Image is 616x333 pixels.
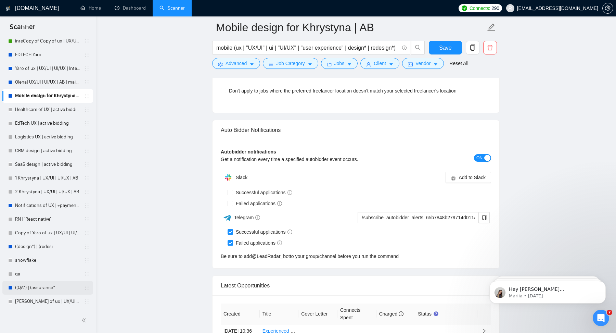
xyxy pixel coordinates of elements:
span: copy [466,45,479,51]
span: copy [479,215,489,220]
span: caret-down [347,62,352,67]
a: 2 Khrystyna | UX/UI | UI/UX | AB [15,185,80,199]
span: caret-down [389,62,394,67]
span: double-left [81,317,88,324]
button: idcardVendorcaret-down [402,58,444,69]
iframe: Intercom notifications message [479,267,616,314]
span: holder [84,217,90,222]
a: setting [602,5,613,11]
span: 290 [491,4,499,12]
a: inteCopy of Copy of ux | UX/UI | UI/UX | AB | main template [15,34,80,48]
span: Successful applications [233,228,295,236]
span: Don't apply to jobs where the preferred freelancer location doesn't match your selected freelance... [226,87,459,95]
span: Connects: [470,4,490,12]
th: Created [221,304,260,324]
iframe: Intercom live chat [593,310,609,326]
a: Logistics UX | active bidding [15,130,80,144]
span: user [366,62,371,67]
th: Title [260,304,299,324]
span: holder [84,134,90,140]
button: setting [602,3,613,14]
button: barsJob Categorycaret-down [263,58,318,69]
span: caret-down [433,62,438,67]
span: holder [84,258,90,263]
span: Charged [379,311,404,317]
th: Connects Spent [337,304,376,324]
span: info-circle [255,215,260,220]
button: folderJobscaret-down [321,58,358,69]
span: search [411,45,424,51]
span: ON [476,154,483,162]
span: holder [84,299,90,304]
span: Successful applications [233,189,295,196]
img: upwork-logo.png [462,5,467,11]
button: slackAdd to Slack [446,172,491,183]
span: caret-down [249,62,254,67]
img: ww3wtPAAAAAElFTkSuQmCC [223,213,232,222]
span: holder [84,107,90,112]
span: slack [451,176,456,181]
span: user [508,6,513,11]
a: CRM design | active bidding [15,144,80,158]
span: holder [84,79,90,85]
span: holder [84,162,90,167]
a: @LeadRadar_bot [252,252,290,260]
button: copy [479,212,490,223]
a: qa [15,267,80,281]
th: Cover Letter [298,304,337,324]
span: Add to Slack [459,174,486,181]
button: settingAdvancedcaret-down [212,58,260,69]
button: delete [483,41,497,54]
span: holder [84,38,90,44]
b: Autobidder notifications [221,149,276,155]
span: holder [84,285,90,291]
button: userClientcaret-down [360,58,399,69]
span: info-circle [402,46,407,50]
span: edit [487,23,496,32]
div: Latest Opportunities [221,276,491,295]
a: RN | 'React native' [15,212,80,226]
span: holder [84,230,90,236]
span: holder [84,244,90,249]
span: holder [84,121,90,126]
span: info-circle [287,230,292,234]
a: searchScanner [159,5,185,11]
input: Search Freelance Jobs... [216,44,399,52]
span: Scanner [4,22,41,36]
span: info-circle [277,201,282,206]
span: holder [84,189,90,195]
span: Job Category [276,60,305,67]
input: Scanner name... [216,19,486,36]
button: Save [429,41,462,54]
span: holder [84,66,90,71]
a: Mobile design for Khrystyna | AB [15,89,80,103]
span: 7 [607,310,612,315]
a: ((design*) | (redesi [15,240,80,254]
a: homeHome [80,5,101,11]
a: Notifications of UX | +payment unverified | AN [15,199,80,212]
button: search [411,41,425,54]
a: Reset All [449,60,468,67]
span: Slack [236,175,247,180]
span: bars [269,62,273,67]
span: Client [374,60,386,67]
span: info-circle [277,241,282,245]
a: Healthcare of UX | active bidding [15,103,80,116]
a: 1 Khrystyna | UX/UI | UI/UX | AB [15,171,80,185]
span: folder [327,62,332,67]
span: Telegram [234,215,260,220]
a: SaaS design | active bidding [15,158,80,171]
span: Advanced [226,60,247,67]
a: Yaro of ux | UX/UI | UI/UX | Intermediate [15,62,80,75]
span: delete [484,45,497,51]
span: info-circle [287,190,292,195]
div: Be sure to add to your group/channel before you run the command [221,252,491,260]
img: hpQkSZIkSZIkSZIkSZIkSZIkSZIkSZIkSZIkSZIkSZIkSZIkSZIkSZIkSZIkSZIkSZIkSZIkSZIkSZIkSZIkSZIkSZIkSZIkS... [221,171,235,184]
span: setting [218,62,223,67]
div: Tooltip anchor [433,311,439,317]
a: [PERSON_NAME] of ux | UX/UI | UI/UX | AB | main template [15,295,80,308]
a: snowflake [15,254,80,267]
a: ((QA*) | (assurance* [15,281,80,295]
button: copy [466,41,479,54]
